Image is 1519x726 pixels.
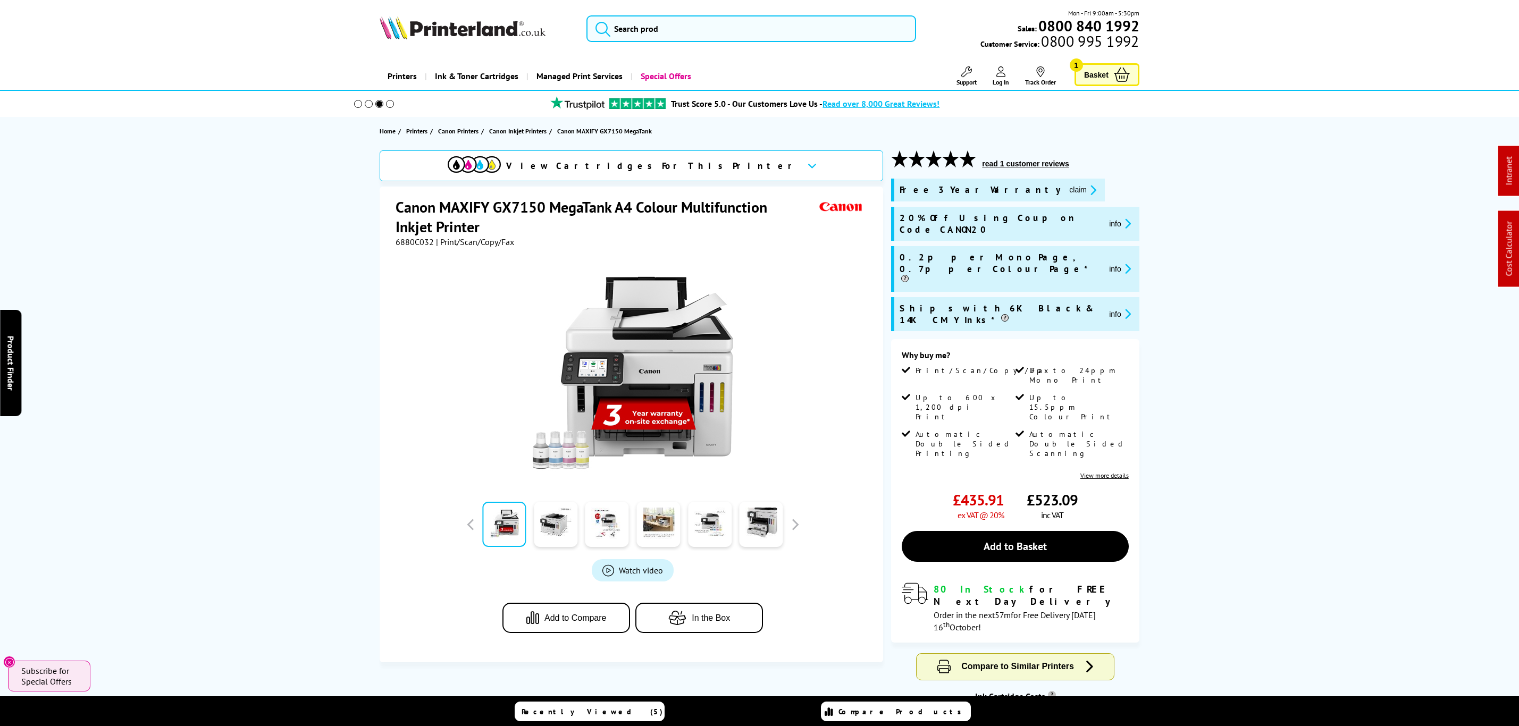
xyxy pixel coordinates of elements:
[902,531,1128,562] a: Add to Basket
[934,583,1128,607] div: for FREE Next Day Delivery
[396,197,817,237] h1: Canon MAXIFY GX7150 MegaTank A4 Colour Multifunction Inkjet Printer
[380,16,546,39] img: Printerland Logo
[425,63,526,90] a: Ink & Toner Cartridges
[1084,67,1109,82] span: Basket
[1106,263,1134,275] button: promo-description
[956,78,977,86] span: Support
[489,125,549,137] a: Canon Inkjet Printers
[917,654,1114,680] button: Compare to Similar Printers
[5,336,16,391] span: Product Finder
[1504,222,1514,276] a: Cost Calculator
[902,350,1128,366] div: Why buy me?
[1075,63,1139,86] a: Basket 1
[1038,16,1139,36] b: 0800 840 1992
[406,125,430,137] a: Printers
[671,98,939,109] a: Trust Score 5.0 - Our Customers Love Us -Read over 8,000 Great Reviews!
[692,613,730,623] span: In the Box
[380,16,573,41] a: Printerland Logo
[448,156,501,173] img: View Cartridges
[592,559,674,581] a: Product_All_Videos
[3,656,15,668] button: Close
[900,184,1061,196] span: Free 3 Year Warranty
[635,603,763,633] button: In the Box
[1504,157,1514,185] a: Intranet
[631,63,699,90] a: Special Offers
[526,63,631,90] a: Managed Print Services
[557,125,654,137] a: Canon MAXIFY GX7150 MegaTank
[1066,184,1100,196] button: promo-description
[916,393,1013,421] span: Up to 600 x 1,200 dpi Print
[958,510,1004,520] span: ex VAT @ 20%
[1106,308,1134,320] button: promo-description
[406,125,427,137] span: Printers
[900,212,1101,235] span: 20% Off Using Coupon Code CANON20
[380,63,425,90] a: Printers
[993,66,1009,86] a: Log In
[902,583,1128,632] div: modal_delivery
[1027,490,1078,510] span: £523.09
[956,66,977,86] a: Support
[489,125,547,137] span: Canon Inkjet Printers
[1039,36,1139,46] span: 0800 995 1992
[515,702,665,721] a: Recently Viewed (5)
[438,125,479,137] span: Canon Printers
[396,237,434,247] span: 6880C032
[557,125,652,137] span: Canon MAXIFY GX7150 MegaTank
[586,15,916,42] input: Search prod
[916,366,1052,375] span: Print/Scan/Copy/Fax
[821,702,971,721] a: Compare Products
[838,707,967,716] span: Compare Products
[438,125,481,137] a: Canon Printers
[1029,429,1127,458] span: Automatic Double Sided Scanning
[1070,58,1083,72] span: 1
[546,96,609,109] img: trustpilot rating
[528,268,737,477] img: Canon MAXIFY GX7150 MegaTank
[900,302,1101,326] span: Ships with 6K Black & 14K CMY Inks*
[436,237,514,247] span: | Print/Scan/Copy/Fax
[1025,66,1056,86] a: Track Order
[21,665,80,687] span: Subscribe for Special Offers
[979,159,1072,168] button: read 1 customer reviews
[943,620,950,629] sup: th
[1029,366,1127,385] span: Up to 24ppm Mono Print
[916,429,1013,458] span: Automatic Double Sided Printing
[900,251,1101,286] span: 0.2p per Mono Page, 0.7p per Colour Page*
[506,160,799,172] span: View Cartridges For This Printer
[934,610,1096,632] span: Order in the next for Free Delivery [DATE] 16 October!
[619,565,663,576] span: Watch video
[953,490,1004,510] span: £435.91
[1048,691,1056,699] sup: Cost per page
[1068,8,1139,18] span: Mon - Fri 9:00am - 5:30pm
[380,125,398,137] a: Home
[1029,393,1127,421] span: Up to 15.5ppm Colour Print
[380,125,396,137] span: Home
[522,707,663,716] span: Recently Viewed (5)
[1018,23,1037,33] span: Sales:
[961,662,1074,671] span: Compare to Similar Printers
[1037,21,1139,31] a: 0800 840 1992
[993,78,1009,86] span: Log In
[1041,510,1063,520] span: inc VAT
[980,36,1139,49] span: Customer Service:
[823,98,939,109] span: Read over 8,000 Great Reviews!
[1106,217,1134,230] button: promo-description
[502,603,630,633] button: Add to Compare
[435,63,518,90] span: Ink & Toner Cartridges
[934,583,1029,595] span: 80 In Stock
[1080,471,1129,479] a: View more details
[891,691,1139,702] div: Ink Cartridge Costs
[609,98,666,109] img: trustpilot rating
[817,197,866,217] img: Canon
[544,613,607,623] span: Add to Compare
[995,610,1011,620] span: 57m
